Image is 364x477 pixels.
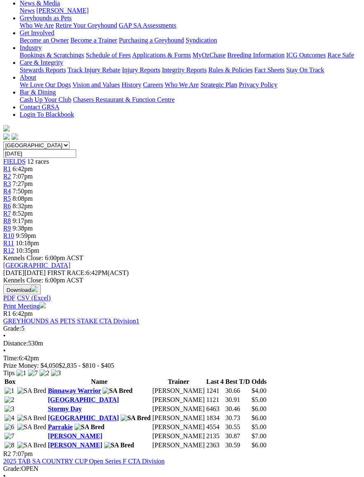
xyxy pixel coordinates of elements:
input: Select date [3,150,76,158]
td: 30.87 [225,432,251,441]
span: • [3,333,6,340]
a: Who We Are [20,22,54,29]
td: 30.91 [225,396,251,404]
span: FIRST RACE: [47,270,86,277]
a: 2025 TAB SA COUNTRY CUP Open Series F CTA Division [3,458,165,465]
a: R6 [3,203,11,210]
a: History [121,82,141,89]
span: 8:52pm [13,210,33,217]
a: Stewards Reports [20,67,66,74]
img: 2 [40,370,49,377]
div: Bar & Dining [20,96,361,104]
a: R11 [3,240,14,247]
a: R3 [3,181,11,188]
span: $6.00 [252,415,266,422]
span: Time: [3,355,19,362]
img: 1 [16,370,26,377]
span: 10:35pm [16,247,40,254]
span: 9:17pm [13,218,33,225]
span: Grade: [3,325,21,332]
a: Become an Owner [20,37,69,44]
span: [DATE] [3,270,46,277]
img: 6 [5,424,14,431]
span: Grade: [3,465,21,472]
a: [PERSON_NAME] [48,442,102,449]
div: OPEN [3,465,361,473]
a: Careers [143,82,163,89]
span: Box [5,378,16,385]
a: Track Injury Rebate [68,67,120,74]
td: [PERSON_NAME] [152,432,205,441]
img: SA Bred [17,424,47,431]
span: 6:42pm [13,310,33,317]
a: Retire Your Greyhound [56,22,117,29]
a: Stormy Day [48,406,82,413]
a: Parrakie [48,424,72,431]
a: R2 [3,173,11,180]
img: SA Bred [75,424,105,431]
th: Trainer [152,378,205,386]
a: [GEOGRAPHIC_DATA] [48,415,119,422]
img: twitter.svg [12,134,18,140]
a: FIELDS [3,158,26,165]
td: [PERSON_NAME] [152,442,205,450]
a: R8 [3,218,11,225]
div: Industry [20,52,361,59]
img: 7 [5,433,14,440]
img: logo-grsa-white.png [3,125,10,132]
td: 30.55 [225,423,251,432]
td: [PERSON_NAME] [152,423,205,432]
td: 1834 [206,414,224,423]
span: $6.00 [252,406,266,413]
span: R2 [3,451,11,458]
div: Prize Money: $4,050 [3,362,361,370]
a: [PERSON_NAME] [48,433,102,440]
span: R10 [3,233,14,240]
a: ICG Outcomes [286,52,326,59]
td: 30.73 [225,414,251,423]
span: • [3,348,6,355]
img: SA Bred [17,415,47,422]
span: R12 [3,247,14,254]
div: 6:42pm [3,355,361,362]
img: 3 [5,406,14,413]
td: 2363 [206,442,224,450]
img: 7 [28,370,38,377]
a: R1 [3,166,11,173]
img: printer.svg [40,302,46,309]
div: Download [3,295,361,302]
span: R7 [3,210,11,217]
a: GAP SA Assessments [119,22,177,29]
a: Injury Reports [122,67,160,74]
a: R5 [3,195,11,202]
a: [PERSON_NAME] [36,7,89,14]
a: R4 [3,188,11,195]
a: Login To Blackbook [20,111,74,118]
img: SA Bred [103,388,133,395]
img: SA Bred [17,388,47,395]
span: 9:38pm [13,225,33,232]
a: Print Meeting [3,303,46,310]
span: 7:07pm [13,451,33,458]
td: 30.59 [225,442,251,450]
a: About [20,74,36,81]
div: Greyhounds as Pets [20,22,361,30]
a: Get Involved [20,30,54,37]
span: R1 [3,310,11,317]
td: 30.66 [225,387,251,395]
a: Syndication [186,37,217,44]
img: 1 [5,388,14,395]
a: GREYHOUNDS AS PETS STAKE CTA Division1 [3,318,139,325]
span: $2,835 - $810 - $405 [59,362,114,369]
span: 12 races [27,158,49,165]
span: $4.00 [252,388,266,395]
div: News & Media [20,7,361,15]
a: Bar & Dining [20,89,56,96]
a: Strategic Plan [201,82,237,89]
span: $5.00 [252,397,266,404]
a: Who We Are [165,82,199,89]
a: Rules & Policies [208,67,253,74]
td: 2135 [206,432,224,441]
